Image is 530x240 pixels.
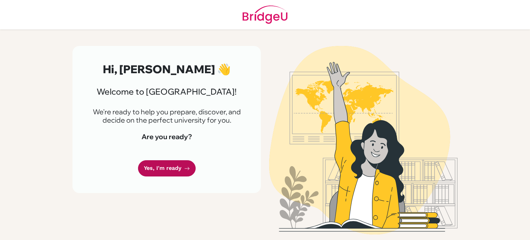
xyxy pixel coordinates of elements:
[138,160,196,176] a: Yes, I'm ready
[89,63,244,76] h2: Hi, [PERSON_NAME] 👋
[89,108,244,124] p: We're ready to help you prepare, discover, and decide on the perfect university for you.
[89,87,244,97] h3: Welcome to [GEOGRAPHIC_DATA]!
[89,133,244,141] h4: Are you ready?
